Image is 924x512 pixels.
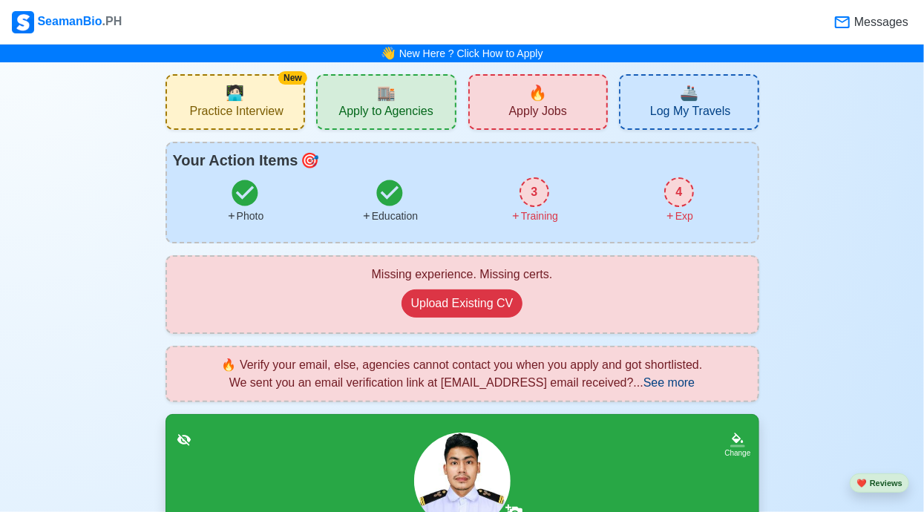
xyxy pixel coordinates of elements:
span: Messages [851,13,908,31]
span: todo [301,149,319,171]
span: See more [643,376,695,389]
span: travel [680,82,698,104]
span: .PH [102,15,122,27]
button: Upload Existing CV [402,289,523,318]
span: ... [634,376,695,389]
span: new [528,82,547,104]
span: interview [226,82,244,104]
span: 🔥 Verify your email, else, agencies cannot contact you when you apply and got shortlisted. [222,358,703,371]
div: Exp [665,209,693,224]
div: Change [724,447,750,459]
div: Photo [226,209,264,224]
img: Logo [12,11,34,33]
div: Your Action Items [173,149,752,171]
span: Apply to Agencies [339,104,433,122]
div: Training [511,209,558,224]
div: 3 [520,177,549,207]
div: SeamanBio [12,11,122,33]
span: Apply Jobs [509,104,567,122]
div: Education [361,209,418,224]
span: agencies [377,82,396,104]
span: heart [856,479,867,488]
div: 4 [664,177,694,207]
span: Log My Travels [650,104,730,122]
div: New [278,71,307,85]
div: Missing experience. Missing certs. [179,266,746,283]
button: heartReviews [850,473,909,493]
span: bell [377,42,399,65]
span: We sent you an email verification link at [EMAIL_ADDRESS] email received? [229,376,634,389]
span: Practice Interview [190,104,284,122]
a: New Here ? Click How to Apply [399,47,543,59]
